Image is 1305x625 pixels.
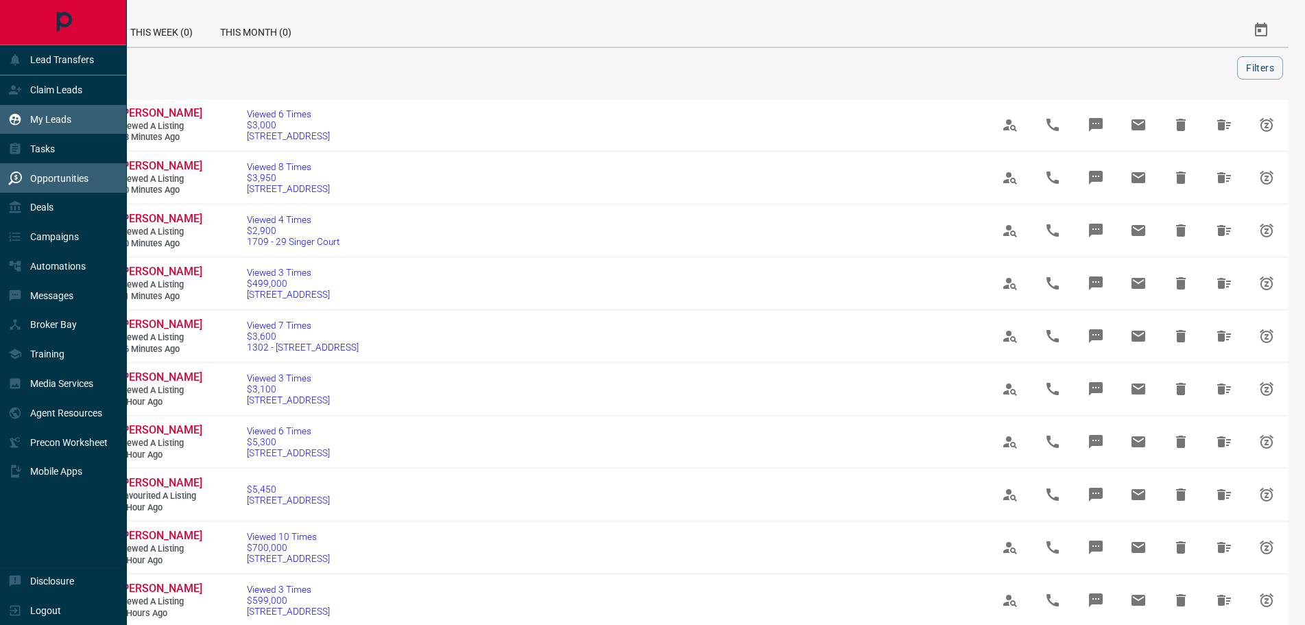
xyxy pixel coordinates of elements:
span: Hide [1164,214,1197,247]
span: Hide [1164,161,1197,194]
span: Message [1079,267,1112,300]
span: Call [1036,214,1069,247]
span: Hide [1164,584,1197,617]
span: Email [1122,584,1155,617]
a: [PERSON_NAME] [119,423,202,438]
a: [PERSON_NAME] [119,476,202,491]
span: Viewed 8 Times [247,161,330,172]
span: $3,000 [247,119,330,130]
span: [PERSON_NAME] [119,582,202,595]
span: $700,000 [247,542,330,553]
span: Hide All from Tsun Yin Yan [1208,214,1241,247]
span: Hide All from Dinesh Valluri [1208,584,1241,617]
a: [PERSON_NAME] [119,370,202,385]
span: Snooze [1250,425,1283,458]
span: Hide [1164,108,1197,141]
span: View Profile [994,478,1027,511]
span: [STREET_ADDRESS] [247,183,330,194]
span: Viewed a Listing [119,226,202,238]
span: Message [1079,584,1112,617]
span: Viewed a Listing [119,121,202,132]
div: This Week (0) [117,14,206,47]
span: Hide All from Simran Singh [1208,531,1241,564]
a: Viewed 4 Times$2,9001709 - 29 Singer Court [247,214,339,247]
span: Snooze [1250,478,1283,511]
a: Viewed 7 Times$3,6001302 - [STREET_ADDRESS] [247,320,359,353]
span: Snooze [1250,214,1283,247]
span: 1709 - 29 Singer Court [247,236,339,247]
span: Hide [1164,478,1197,511]
span: Snooze [1250,267,1283,300]
span: Call [1036,584,1069,617]
span: [STREET_ADDRESS] [247,394,330,405]
span: Message [1079,425,1112,458]
a: Viewed 6 Times$5,300[STREET_ADDRESS] [247,425,330,458]
span: Hide [1164,373,1197,405]
span: 2 hours ago [119,608,202,620]
span: Call [1036,267,1069,300]
span: Snooze [1250,161,1283,194]
span: Viewed a Listing [119,543,202,555]
button: Select Date Range [1245,14,1278,47]
span: Email [1122,108,1155,141]
span: Email [1122,320,1155,353]
span: [PERSON_NAME] [119,106,202,119]
span: [STREET_ADDRESS] [247,553,330,564]
span: [PERSON_NAME] [119,529,202,542]
span: Viewed 3 Times [247,373,330,384]
a: $5,450[STREET_ADDRESS] [247,484,330,506]
a: Viewed 3 Times$599,000[STREET_ADDRESS] [247,584,330,617]
span: Email [1122,214,1155,247]
span: Viewed a Listing [119,279,202,291]
span: Viewed 10 Times [247,531,330,542]
span: Viewed 6 Times [247,108,330,119]
span: Snooze [1250,531,1283,564]
span: [PERSON_NAME] [119,159,202,172]
span: 30 minutes ago [119,238,202,250]
span: Call [1036,373,1069,405]
span: Hide All from Caleb Lobraico [1208,267,1241,300]
span: 1 hour ago [119,502,202,514]
span: Message [1079,161,1112,194]
span: Message [1079,478,1112,511]
a: Viewed 6 Times$3,000[STREET_ADDRESS] [247,108,330,141]
span: Viewed 3 Times [247,267,330,278]
span: Viewed a Listing [119,332,202,344]
span: $3,950 [247,172,330,183]
span: $499,000 [247,278,330,289]
span: Email [1122,425,1155,458]
span: $599,000 [247,595,330,606]
span: Viewed 6 Times [247,425,330,436]
span: View Profile [994,320,1027,353]
a: Viewed 8 Times$3,950[STREET_ADDRESS] [247,161,330,194]
span: View Profile [994,584,1027,617]
span: Snooze [1250,108,1283,141]
a: Viewed 10 Times$700,000[STREET_ADDRESS] [247,531,330,564]
span: [STREET_ADDRESS] [247,447,330,458]
button: Filters [1237,56,1283,80]
span: Email [1122,373,1155,405]
span: View Profile [994,108,1027,141]
span: Hide [1164,425,1197,458]
span: Snooze [1250,373,1283,405]
a: [PERSON_NAME] [119,159,202,174]
span: View Profile [994,425,1027,458]
a: [PERSON_NAME] [119,106,202,121]
a: Viewed 3 Times$499,000[STREET_ADDRESS] [247,267,330,300]
a: [PERSON_NAME] [119,529,202,543]
span: Call [1036,161,1069,194]
span: Hide All from Hope Jr Mbakadi [1208,478,1241,511]
span: Favourited a Listing [119,491,202,502]
span: View Profile [994,373,1027,405]
span: Call [1036,320,1069,353]
a: [PERSON_NAME] [119,582,202,596]
span: Hide [1164,531,1197,564]
span: Hide All from Tammy Wiese [1208,108,1241,141]
span: Snooze [1250,584,1283,617]
span: Hide All from Hope Jr Mbakadi [1208,425,1241,458]
span: Call [1036,478,1069,511]
span: Message [1079,214,1112,247]
span: [PERSON_NAME] [119,476,202,489]
span: [PERSON_NAME] [119,318,202,331]
span: View Profile [994,531,1027,564]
